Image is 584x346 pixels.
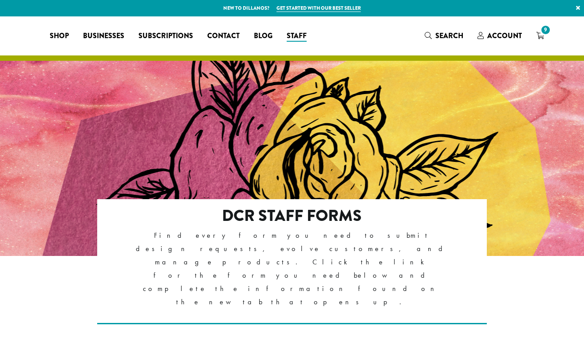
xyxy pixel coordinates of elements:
span: Businesses [83,31,124,42]
span: Shop [50,31,69,42]
span: Contact [207,31,240,42]
a: Search [418,28,470,43]
a: Staff [280,29,314,43]
p: Find every form you need to submit design requests, evolve customers, and manage products. Click ... [136,229,449,309]
span: Account [487,31,522,41]
span: Blog [254,31,272,42]
a: Shop [43,29,76,43]
a: Get started with our best seller [276,4,361,12]
span: 9 [540,24,552,36]
span: Staff [287,31,307,42]
span: Search [435,31,463,41]
h2: DCR Staff Forms [136,206,449,225]
span: Subscriptions [138,31,193,42]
